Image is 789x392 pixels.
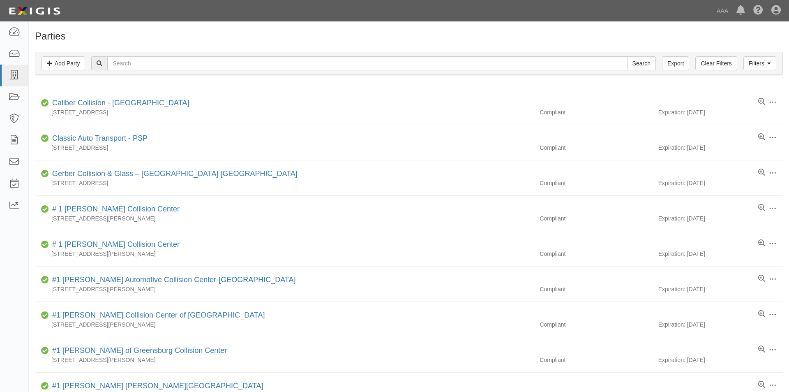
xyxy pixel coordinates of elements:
a: #1 [PERSON_NAME] of Greensburg Collision Center [52,346,227,355]
div: # 1 Cochran Collision Center [49,239,180,250]
div: [STREET_ADDRESS] [35,179,533,187]
div: Compliant [533,214,658,223]
div: [STREET_ADDRESS][PERSON_NAME] [35,250,533,258]
div: [STREET_ADDRESS][PERSON_NAME] [35,214,533,223]
div: # 1 Cochran Collision Center [49,204,180,215]
i: Compliant [41,277,49,283]
i: Compliant [41,171,49,177]
a: Filters [743,56,776,70]
div: #1 Cochran Collision Center of Greensburg [49,310,265,321]
a: View results summary [758,239,765,248]
a: View results summary [758,275,765,283]
div: [STREET_ADDRESS] [35,144,533,152]
a: View results summary [758,98,765,106]
div: Expiration: [DATE] [658,250,783,258]
div: [STREET_ADDRESS][PERSON_NAME] [35,320,533,329]
a: Export [662,56,689,70]
div: Classic Auto Transport - PSP [49,133,148,144]
div: Compliant [533,250,658,258]
i: Compliant [41,242,49,248]
div: #1 Cochran of Greensburg Collision Center [49,346,227,356]
a: View results summary [758,204,765,212]
i: Compliant [41,313,49,318]
div: Compliant [533,144,658,152]
i: Compliant [41,383,49,389]
a: #1 [PERSON_NAME] Collision Center of [GEOGRAPHIC_DATA] [52,311,265,319]
a: AAA [713,2,732,19]
div: Expiration: [DATE] [658,144,783,152]
a: # 1 [PERSON_NAME] Collision Center [52,240,180,248]
a: View results summary [758,133,765,141]
div: Compliant [533,356,658,364]
a: # 1 [PERSON_NAME] Collision Center [52,205,180,213]
div: Compliant [533,179,658,187]
a: View results summary [758,169,765,177]
div: Compliant [533,320,658,329]
a: Clear Filters [695,56,737,70]
a: View results summary [758,381,765,389]
a: Gerber Collision & Glass – [GEOGRAPHIC_DATA] [GEOGRAPHIC_DATA] [52,169,298,178]
a: Caliber Collision - [GEOGRAPHIC_DATA] [52,99,189,107]
i: Compliant [41,100,49,106]
a: Classic Auto Transport - PSP [52,134,148,142]
div: Expiration: [DATE] [658,320,783,329]
a: Add Party [42,56,85,70]
div: [STREET_ADDRESS] [35,108,533,116]
a: #1 [PERSON_NAME] [PERSON_NAME][GEOGRAPHIC_DATA] [52,382,263,390]
a: View results summary [758,346,765,354]
div: [STREET_ADDRESS][PERSON_NAME] [35,285,533,293]
div: Caliber Collision - Gainesville [49,98,189,109]
i: Compliant [41,206,49,212]
img: logo-5460c22ac91f19d4615b14bd174203de0afe785f0fc80cf4dbbc73dc1793850b.png [6,4,63,19]
div: Gerber Collision & Glass – Houston Brighton [49,169,298,179]
a: #1 [PERSON_NAME] Automotive Collision Center-[GEOGRAPHIC_DATA] [52,276,296,284]
input: Search [627,56,656,70]
div: Expiration: [DATE] [658,285,783,293]
div: #1 Cochran Automotive Collision Center-Monroeville [49,275,296,285]
i: Help Center - Complianz [753,6,763,16]
h1: Parties [35,31,783,42]
i: Compliant [41,136,49,141]
input: Search [107,56,627,70]
div: Compliant [533,108,658,116]
i: Compliant [41,348,49,354]
div: Compliant [533,285,658,293]
div: [STREET_ADDRESS][PERSON_NAME] [35,356,533,364]
div: Expiration: [DATE] [658,108,783,116]
div: Expiration: [DATE] [658,356,783,364]
div: Expiration: [DATE] [658,179,783,187]
div: #1 Cochran Robinson Township [49,381,263,392]
div: Expiration: [DATE] [658,214,783,223]
a: View results summary [758,310,765,318]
